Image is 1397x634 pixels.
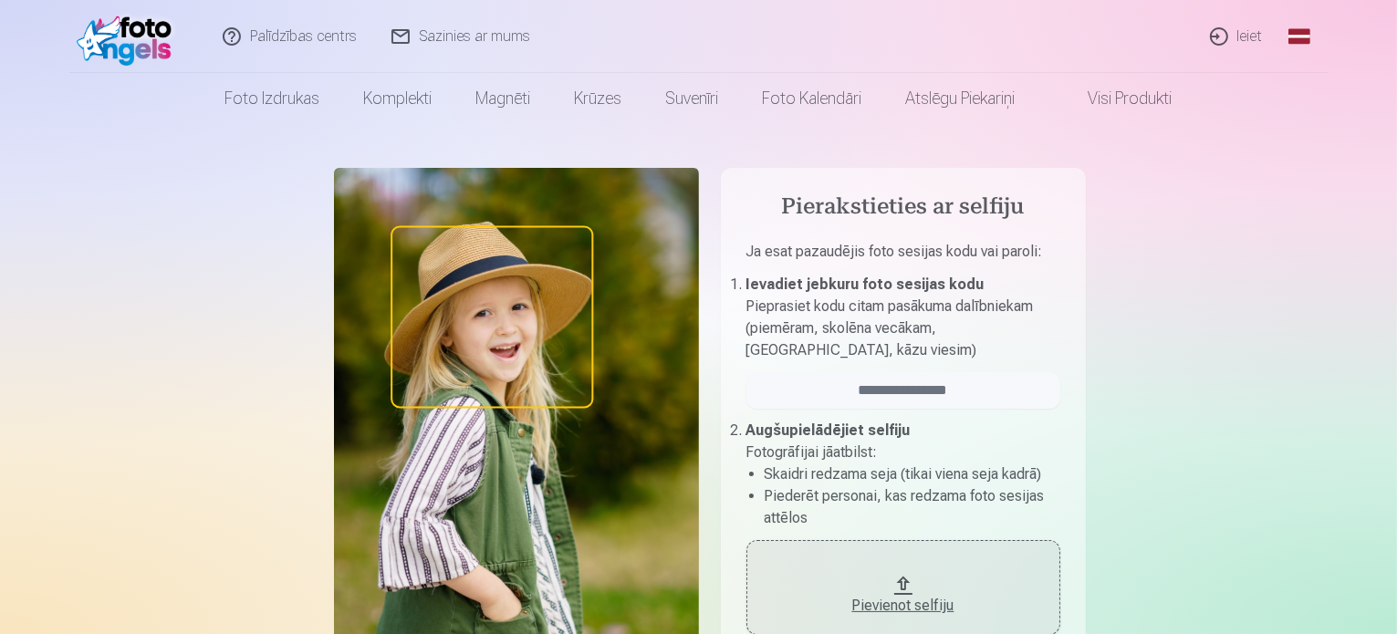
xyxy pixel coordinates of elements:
a: Suvenīri [644,73,741,124]
h4: Pierakstieties ar selfiju [746,193,1060,223]
p: Pieprasiet kodu citam pasākuma dalībniekam (piemēram, skolēna vecākam, [GEOGRAPHIC_DATA], kāzu vi... [746,296,1060,361]
li: Piederēt personai, kas redzama foto sesijas attēlos [765,485,1060,529]
b: Augšupielādējiet selfiju [746,421,911,439]
a: Krūzes [553,73,644,124]
a: Komplekti [342,73,454,124]
a: Visi produkti [1037,73,1194,124]
p: Fotogrāfijai jāatbilst : [746,442,1060,463]
a: Atslēgu piekariņi [884,73,1037,124]
a: Foto kalendāri [741,73,884,124]
img: /fa1 [77,7,182,66]
a: Foto izdrukas [203,73,342,124]
li: Skaidri redzama seja (tikai viena seja kadrā) [765,463,1060,485]
a: Magnēti [454,73,553,124]
div: Pievienot selfiju [765,595,1042,617]
p: Ja esat pazaudējis foto sesijas kodu vai paroli : [746,241,1060,274]
b: Ievadiet jebkuru foto sesijas kodu [746,275,985,293]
